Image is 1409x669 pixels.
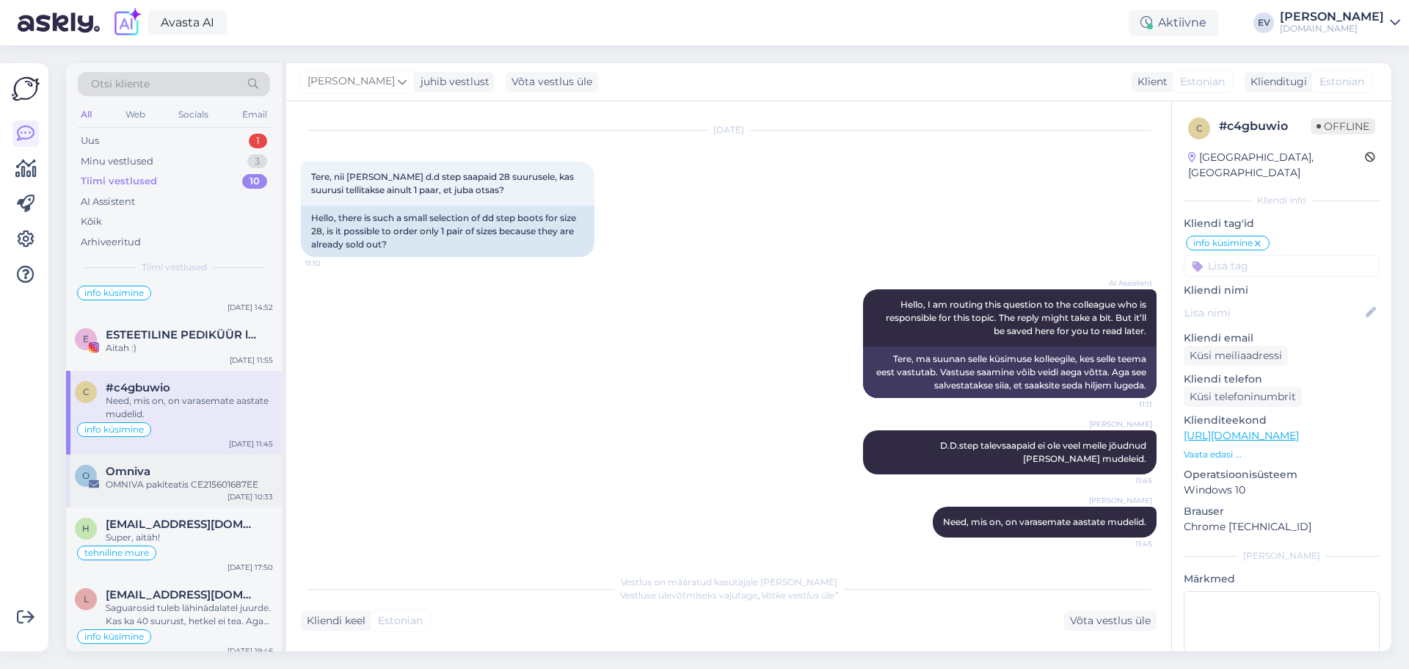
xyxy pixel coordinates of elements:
div: Socials [175,105,211,124]
span: D.D.step talevsaapaid ei ole veel meile jõudnud [PERSON_NAME] mudeleid. [940,440,1148,464]
div: Kõik [81,214,102,229]
p: Brauser [1184,504,1380,519]
div: EV [1253,12,1274,33]
p: Kliendi tag'id [1184,216,1380,231]
div: Tere, ma suunan selle küsimuse kolleegile, kes selle teema eest vastutab. Vastuse saamine võib ve... [863,347,1157,398]
div: Need, mis on, on varasemate aastate mudelid. [106,394,273,421]
a: [URL][DOMAIN_NAME] [1184,429,1299,442]
span: helioja84@gmail.com [106,518,258,531]
div: Küsi meiliaadressi [1184,346,1288,366]
div: Arhiveeritud [81,235,141,250]
span: L [84,593,89,604]
div: [PERSON_NAME] [1280,11,1384,23]
div: 3 [247,154,267,169]
a: Avasta AI [148,10,227,35]
span: c [1196,123,1203,134]
div: 1 [249,134,267,148]
span: 11:11 [1097,399,1152,410]
p: Kliendi email [1184,330,1380,346]
span: Tiimi vestlused [142,261,207,274]
a: [PERSON_NAME][DOMAIN_NAME] [1280,11,1400,35]
span: 11:45 [1097,538,1152,549]
div: All [78,105,95,124]
img: Askly Logo [12,75,40,103]
span: info küsimine [1193,239,1253,247]
img: explore-ai [112,7,142,38]
div: 10 [242,174,267,189]
p: Windows 10 [1184,482,1380,498]
div: [PERSON_NAME] [1184,549,1380,563]
div: Uus [81,134,99,148]
span: Tere, nii [PERSON_NAME] d.d step saapaid 28 suurusele, kas suurusi tellitakse ainult 1 paar, et j... [311,171,576,195]
div: juhib vestlust [415,74,489,90]
div: Hello, there is such a small selection of dd step boots for size 28, is it possible to order only... [301,206,594,257]
span: Estonian [1180,74,1225,90]
span: Hello, I am routing this question to the colleague who is responsible for this topic. The reply m... [886,299,1148,336]
div: # c4gbuwio [1219,117,1311,135]
div: Kliendi info [1184,194,1380,207]
span: [PERSON_NAME] [1089,419,1152,430]
div: Klient [1132,74,1168,90]
input: Lisa tag [1184,255,1380,277]
div: Minu vestlused [81,154,153,169]
div: Saguarosid tuleb lähinädalatel juurde. Kas ka 40 suurust, hetkel ei tea. Aga tellige endale märgu... [106,601,273,628]
div: Võta vestlus üle [506,72,598,92]
p: Kliendi nimi [1184,283,1380,298]
div: [GEOGRAPHIC_DATA], [GEOGRAPHIC_DATA] [1188,150,1365,181]
span: Vestlus on määratud kasutajale [PERSON_NAME] [621,576,837,587]
p: Klienditeekond [1184,413,1380,428]
span: 11:10 [305,258,360,269]
p: Chrome [TECHNICAL_ID] [1184,519,1380,535]
span: h [82,523,90,534]
span: Need, mis on, on varasemate aastate mudelid. [943,516,1146,527]
span: info küsimine [84,425,144,434]
span: Otsi kliente [91,76,150,92]
div: Võta vestlus üle [1064,611,1157,631]
span: [PERSON_NAME] [1089,495,1152,506]
span: Liinaluht@gmail.com [106,588,258,601]
i: „Võtke vestlus üle” [757,590,838,601]
span: Estonian [1319,74,1364,90]
div: [DATE] 19:46 [227,646,273,657]
div: [DATE] 14:52 [227,302,273,313]
span: Offline [1311,118,1375,134]
p: Operatsioonisüsteem [1184,467,1380,482]
span: Omniva [106,465,150,478]
span: info küsimine [84,289,144,297]
span: info küsimine [84,632,144,641]
div: [DATE] 17:50 [227,562,273,573]
span: Estonian [378,613,423,629]
span: 11:45 [1097,475,1152,486]
div: Email [239,105,270,124]
div: [DATE] 10:33 [227,491,273,502]
div: Küsi telefoninumbrit [1184,387,1302,407]
div: AI Assistent [81,195,135,209]
div: [DATE] [301,123,1157,137]
span: c [83,386,90,397]
div: OMNIVA pakiteatis CE215601687EE [106,478,273,491]
span: E [83,333,89,344]
span: Vestluse ülevõtmiseks vajutage [620,590,838,601]
input: Lisa nimi [1184,305,1363,321]
span: ESTEETILINE PEDIKÜÜR l PROBLEEMSED JALAD [106,328,258,341]
span: O [82,470,90,481]
div: [DOMAIN_NAME] [1280,23,1384,35]
div: Klienditugi [1245,74,1307,90]
div: Aitah :) [106,341,273,355]
div: Tiimi vestlused [81,174,157,189]
div: [DATE] 11:45 [229,438,273,449]
span: #c4gbuwio [106,381,170,394]
span: [PERSON_NAME] [307,73,395,90]
div: [DATE] 11:55 [230,355,273,366]
div: Web [123,105,148,124]
p: Vaata edasi ... [1184,448,1380,461]
span: tehniline mure [84,549,149,557]
span: AI Assistent [1097,278,1152,289]
p: Kliendi telefon [1184,372,1380,387]
div: Kliendi keel [301,613,365,629]
p: Märkmed [1184,571,1380,587]
div: Aktiivne [1129,10,1218,36]
div: Super, aitäh! [106,531,273,544]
